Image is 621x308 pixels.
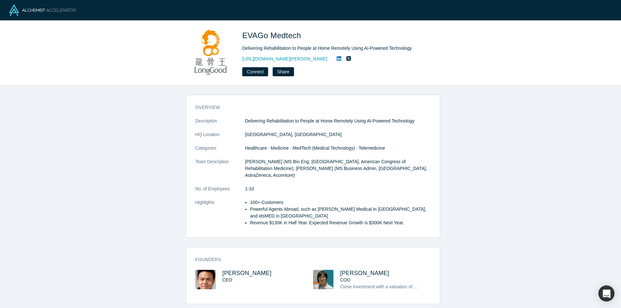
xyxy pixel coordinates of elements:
dt: No. of Employees [195,186,245,199]
img: Alchemist Logo [9,5,76,16]
span: Healthcare · Medicine · MedTech (Medical Technology) · Telemedicine [245,145,385,151]
dt: Highlights [195,199,245,233]
dt: HQ Location [195,131,245,145]
p: Delivering Rehabilitation to People at Home Remotely Using AI-Powered Technology [245,118,431,124]
button: Share [273,67,294,76]
li: Powerful Agents Abroad, such as [PERSON_NAME] Medical in [GEOGRAPHIC_DATA], and idsMED in [GEOGRA... [250,206,431,219]
a: [PERSON_NAME] [223,270,272,276]
li: Revenue $130K in Half Year. Expected Revenue Growth is $300K Next Year. [250,219,431,226]
img: EVAGo Medtech's Logo [188,30,233,75]
li: 100+ Customers [250,199,431,206]
dt: Team Description [195,158,245,186]
span: COO [340,277,351,282]
dd: [GEOGRAPHIC_DATA], [GEOGRAPHIC_DATA] [245,131,431,138]
dt: Description [195,118,245,131]
h3: Founders [195,256,422,263]
a: [PERSON_NAME] [340,270,389,276]
img: Prudence Lai's Profile Image [313,270,333,289]
dd: 1-10 [245,186,431,192]
span: CEO [223,277,232,282]
a: [URL][DOMAIN_NAME][PERSON_NAME] [242,56,327,62]
button: Connect [242,67,268,76]
h3: overview [195,104,422,111]
dt: Categories [195,145,245,158]
div: Delivering Rehabilitation to People at Home Remotely Using AI-Powered Technology [242,45,423,52]
p: [PERSON_NAME] (MS Bio Eng, [GEOGRAPHIC_DATA], American Congress of Rehabilitation Medicine); [PER... [245,158,431,179]
span: EVAGo Medtech [242,31,303,40]
img: Ray Chen's Profile Image [195,270,216,289]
